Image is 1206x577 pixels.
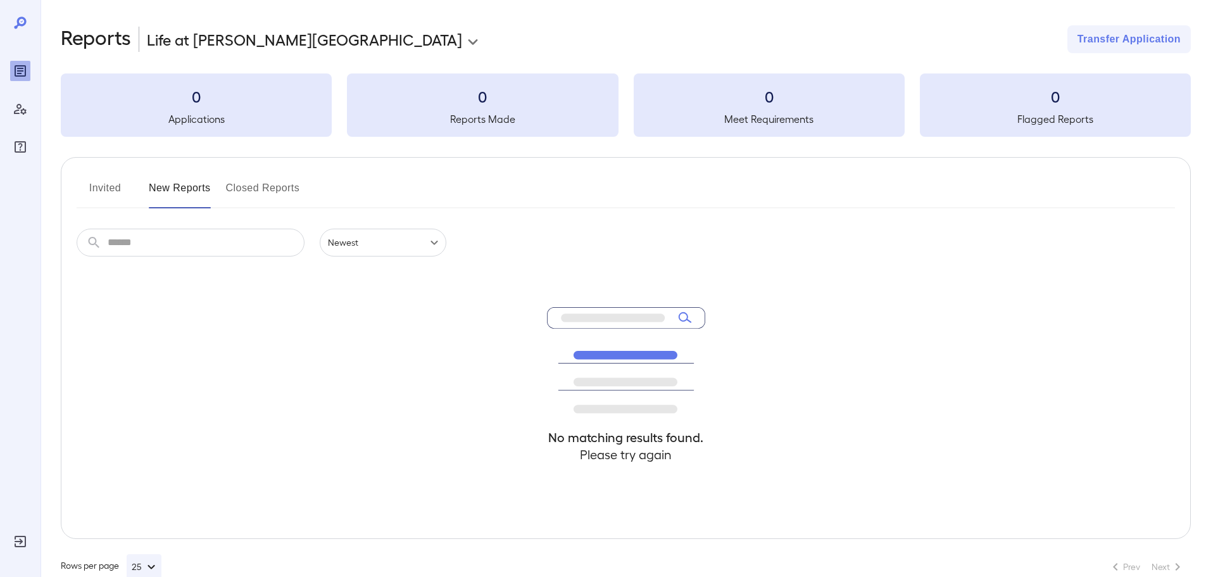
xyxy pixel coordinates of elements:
[547,429,705,446] h4: No matching results found.
[634,111,905,127] h5: Meet Requirements
[226,178,300,208] button: Closed Reports
[61,25,131,53] h2: Reports
[10,137,30,157] div: FAQ
[920,86,1191,106] h3: 0
[61,111,332,127] h5: Applications
[147,29,462,49] p: Life at [PERSON_NAME][GEOGRAPHIC_DATA]
[10,61,30,81] div: Reports
[149,178,211,208] button: New Reports
[61,73,1191,137] summary: 0Applications0Reports Made0Meet Requirements0Flagged Reports
[920,111,1191,127] h5: Flagged Reports
[10,99,30,119] div: Manage Users
[347,86,618,106] h3: 0
[634,86,905,106] h3: 0
[61,86,332,106] h3: 0
[1067,25,1191,53] button: Transfer Application
[347,111,618,127] h5: Reports Made
[77,178,134,208] button: Invited
[10,531,30,552] div: Log Out
[1102,557,1191,577] nav: pagination navigation
[320,229,446,257] div: Newest
[547,446,705,463] h4: Please try again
